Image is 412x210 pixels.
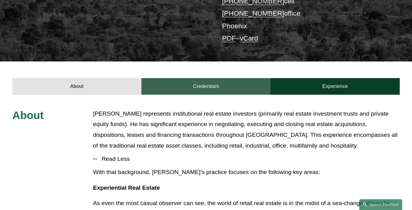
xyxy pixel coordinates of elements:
[359,199,402,210] a: Search this site
[97,156,399,162] span: Read Less
[222,10,284,17] a: [PHONE_NUMBER]
[271,78,400,95] a: Experience
[12,78,141,95] a: About
[93,109,399,151] p: [PERSON_NAME] represents institutional real estate investors (primarily real estate investment tr...
[93,167,399,178] p: With that background, [PERSON_NAME]'s practice focuses on the following key areas:
[93,184,160,191] strong: Experiential Real Estate
[222,34,236,42] a: PDF
[141,78,271,95] a: Credentials
[12,109,44,121] span: About
[240,34,258,42] a: vCard
[93,151,399,167] button: Read Less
